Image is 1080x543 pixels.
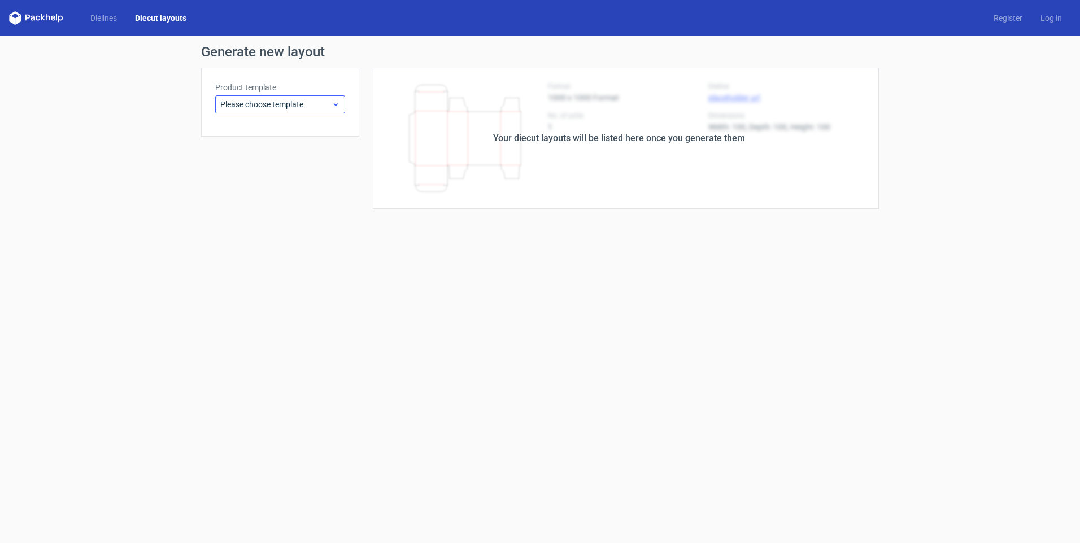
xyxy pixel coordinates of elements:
[126,12,195,24] a: Diecut layouts
[220,99,332,110] span: Please choose template
[215,82,345,93] label: Product template
[201,45,879,59] h1: Generate new layout
[81,12,126,24] a: Dielines
[493,132,745,145] div: Your diecut layouts will be listed here once you generate them
[1031,12,1071,24] a: Log in
[985,12,1031,24] a: Register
